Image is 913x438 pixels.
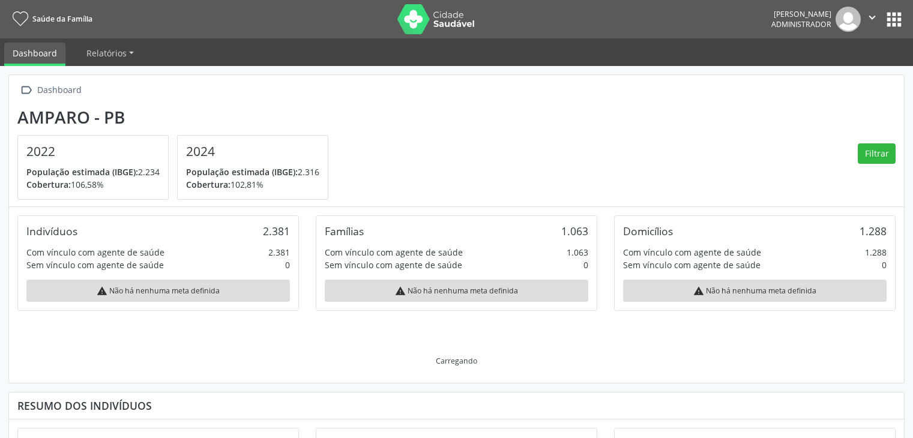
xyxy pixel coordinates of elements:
div: Carregando [436,356,477,366]
a: Saúde da Família [8,9,92,29]
div: 2.381 [268,246,290,259]
div: 1.063 [567,246,588,259]
div: Domicílios [623,224,673,238]
span: População estimada (IBGE): [26,166,138,178]
span: Saúde da Família [32,14,92,24]
span: Relatórios [86,47,127,59]
h4: 2024 [186,144,319,159]
div: Amparo - PB [17,107,337,127]
div: Resumo dos indivíduos [17,399,896,412]
button: apps [884,9,905,30]
div: Sem vínculo com agente de saúde [325,259,462,271]
i:  [17,82,35,99]
a: Dashboard [4,43,65,66]
p: 106,58% [26,178,160,191]
p: 102,81% [186,178,319,191]
i: warning [97,286,107,296]
div: Não há nenhuma meta definida [623,280,887,302]
div: [PERSON_NAME] [771,9,831,19]
div: Com vínculo com agente de saúde [623,246,761,259]
span: Administrador [771,19,831,29]
img: img [836,7,861,32]
span: População estimada (IBGE): [186,166,298,178]
a:  Dashboard [17,82,83,99]
i: warning [395,286,406,296]
div: 0 [285,259,290,271]
div: Com vínculo com agente de saúde [325,246,463,259]
div: Sem vínculo com agente de saúde [623,259,761,271]
i:  [866,11,879,24]
i: warning [693,286,704,296]
span: Cobertura: [26,179,71,190]
div: Não há nenhuma meta definida [26,280,290,302]
div: Sem vínculo com agente de saúde [26,259,164,271]
div: Indivíduos [26,224,77,238]
div: Dashboard [35,82,83,99]
p: 2.316 [186,166,319,178]
div: 1.288 [865,246,887,259]
div: 1.063 [561,224,588,238]
div: 0 [583,259,588,271]
p: 2.234 [26,166,160,178]
span: Cobertura: [186,179,231,190]
div: 1.288 [860,224,887,238]
div: Com vínculo com agente de saúde [26,246,164,259]
button: Filtrar [858,143,896,164]
div: Não há nenhuma meta definida [325,280,588,302]
div: Famílias [325,224,364,238]
div: 2.381 [263,224,290,238]
a: Relatórios [78,43,142,64]
button:  [861,7,884,32]
h4: 2022 [26,144,160,159]
div: 0 [882,259,887,271]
